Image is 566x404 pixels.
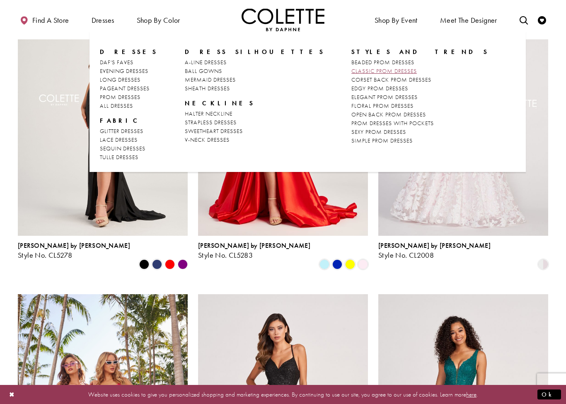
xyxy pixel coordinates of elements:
[100,153,138,161] span: TULLE DRESSES
[185,67,222,75] span: BALL GOWNS
[351,93,418,101] span: ELEGANT PROM DRESSES
[351,76,431,83] span: CORSET BACK PROM DRESSES
[100,145,145,152] span: SEQUIN DRESSES
[242,8,324,31] a: Visit Home Page
[100,84,158,93] a: PAGEANT DRESSES
[100,76,140,83] span: LONG DRESSES
[351,93,489,102] a: ELEGANT PROM DRESSES
[18,241,130,250] span: [PERSON_NAME] by [PERSON_NAME]
[198,241,310,250] span: [PERSON_NAME] by [PERSON_NAME]
[378,242,491,259] div: Colette by Daphne Style No. CL2008
[165,259,175,269] i: Red
[358,259,368,269] i: Light Pink
[100,48,158,56] span: Dresses
[332,259,342,269] i: Royal Blue
[185,58,227,66] span: A-LINE DRESSES
[351,58,414,66] span: BEADED PROM DRESSES
[185,58,324,67] a: A-LINE DRESSES
[185,85,230,92] span: SHEATH DRESSES
[18,8,71,31] a: Find a store
[100,58,158,67] a: DAF'S FAVES
[185,136,230,143] span: V-NECK DRESSES
[242,8,324,31] img: Colette by Daphne
[351,75,489,84] a: CORSET BACK PROM DRESSES
[185,110,232,117] span: HALTER NECKLINE
[185,48,324,56] span: DRESS SILHOUETTES
[440,16,497,24] span: Meet the designer
[100,102,158,110] a: ALL DRESSES
[351,84,489,93] a: EDGY PROM DRESSES
[92,16,114,24] span: Dresses
[185,109,324,118] a: HALTER NECKLINE
[466,390,477,398] a: here
[351,119,489,128] a: PROM DRESSES WITH POCKETS
[18,250,72,260] span: Style No. CL5278
[100,67,158,75] a: EVENING DRESSES
[198,250,253,260] span: Style No. CL5283
[372,8,420,31] span: Shop By Event
[178,259,188,269] i: Purple
[351,110,489,119] a: OPEN BACK PROM DRESSES
[185,127,324,135] a: SWEETHEART DRESSES
[18,242,130,259] div: Colette by Daphne Style No. CL5278
[345,259,355,269] i: Yellow
[100,136,138,143] span: LACE DRESSES
[351,58,489,67] a: BEADED PROM DRESSES
[351,128,489,136] a: SEXY PROM DRESSES
[100,153,158,162] a: TULLE DRESSES
[185,99,324,107] span: NECKLINES
[351,128,406,135] span: SEXY PROM DRESSES
[100,135,158,144] a: LACE DRESSES
[198,242,310,259] div: Colette by Daphne Style No. CL5283
[152,259,162,269] i: Navy Blue
[100,144,158,153] a: SEQUIN DRESSES
[351,111,426,118] span: OPEN BACK PROM DRESSES
[100,127,158,135] a: GLITTER DRESSES
[185,127,243,135] span: SWEETHEART DRESSES
[60,389,506,400] p: Website uses cookies to give you personalized shopping and marketing experiences. By continuing t...
[518,8,530,31] a: Toggle search
[538,259,548,269] i: Diamond White/Pink
[537,389,561,399] button: Submit Dialog
[319,259,329,269] i: Light Blue
[137,16,180,24] span: Shop by color
[100,116,141,125] span: FABRIC
[100,93,140,101] span: PROM DRESSES
[100,85,150,92] span: PAGEANT DRESSES
[100,93,158,102] a: PROM DRESSES
[378,241,491,250] span: [PERSON_NAME] by [PERSON_NAME]
[351,119,434,127] span: PROM DRESSES WITH POCKETS
[100,67,148,75] span: EVENING DRESSES
[351,85,408,92] span: EDGY PROM DRESSES
[100,75,158,84] a: LONG DRESSES
[185,119,237,126] span: STRAPLESS DRESSES
[351,67,417,75] span: CLASSIC PROM DRESSES
[351,137,413,144] span: SIMPLE PROM DRESSES
[185,84,324,93] a: SHEATH DRESSES
[351,102,489,110] a: FLORAL PROM DRESSES
[351,48,489,56] span: STYLES AND TRENDS
[89,8,116,31] span: Dresses
[100,102,133,109] span: ALL DRESSES
[536,8,548,31] a: Check Wishlist
[185,135,324,144] a: V-NECK DRESSES
[139,259,149,269] i: Black
[100,127,143,135] span: GLITTER DRESSES
[185,118,324,127] a: STRAPLESS DRESSES
[5,387,19,402] button: Close Dialog
[185,76,236,83] span: MERMAID DRESSES
[185,75,324,84] a: MERMAID DRESSES
[185,67,324,75] a: BALL GOWNS
[32,16,69,24] span: Find a store
[100,58,133,66] span: DAF'S FAVES
[100,116,158,125] span: FABRIC
[351,102,414,109] span: FLORAL PROM DRESSES
[135,8,182,31] span: Shop by color
[375,16,418,24] span: Shop By Event
[351,67,489,75] a: CLASSIC PROM DRESSES
[438,8,499,31] a: Meet the designer
[378,250,434,260] span: Style No. CL2008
